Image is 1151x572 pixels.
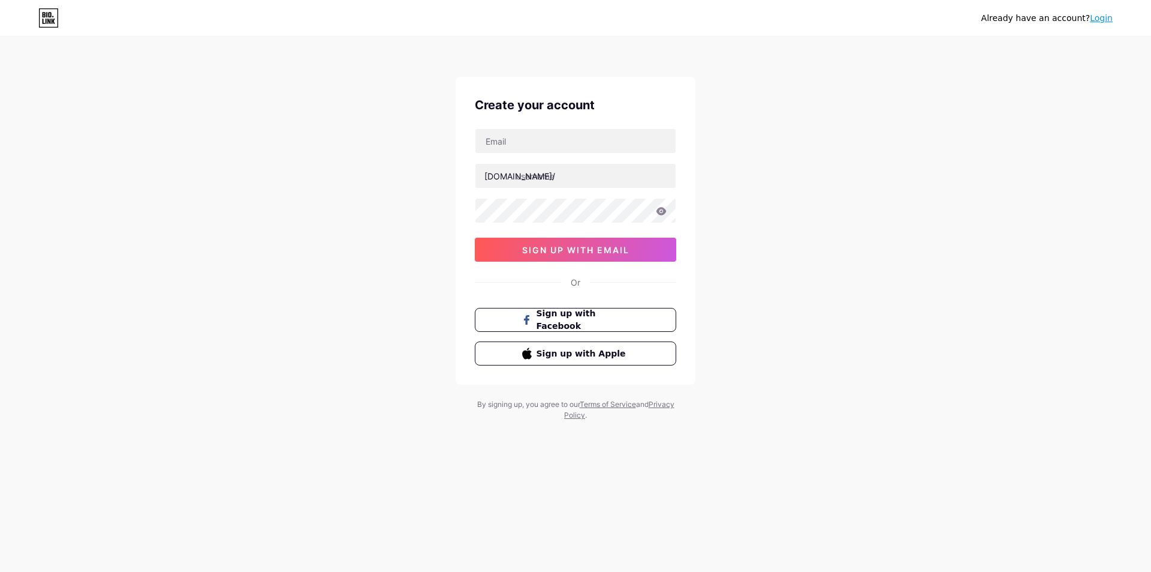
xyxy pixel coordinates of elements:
input: username [475,164,676,188]
div: Create your account [475,96,676,114]
a: Login [1090,13,1113,23]
div: By signing up, you agree to our and . [474,399,677,421]
button: sign up with email [475,238,676,262]
button: Sign up with Facebook [475,308,676,332]
span: Sign up with Apple [537,348,629,360]
div: Or [571,276,580,289]
button: Sign up with Apple [475,342,676,366]
span: sign up with email [522,245,629,255]
a: Terms of Service [580,400,636,409]
span: Sign up with Facebook [537,307,629,333]
div: Already have an account? [981,12,1113,25]
input: Email [475,129,676,153]
div: [DOMAIN_NAME]/ [484,170,555,182]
